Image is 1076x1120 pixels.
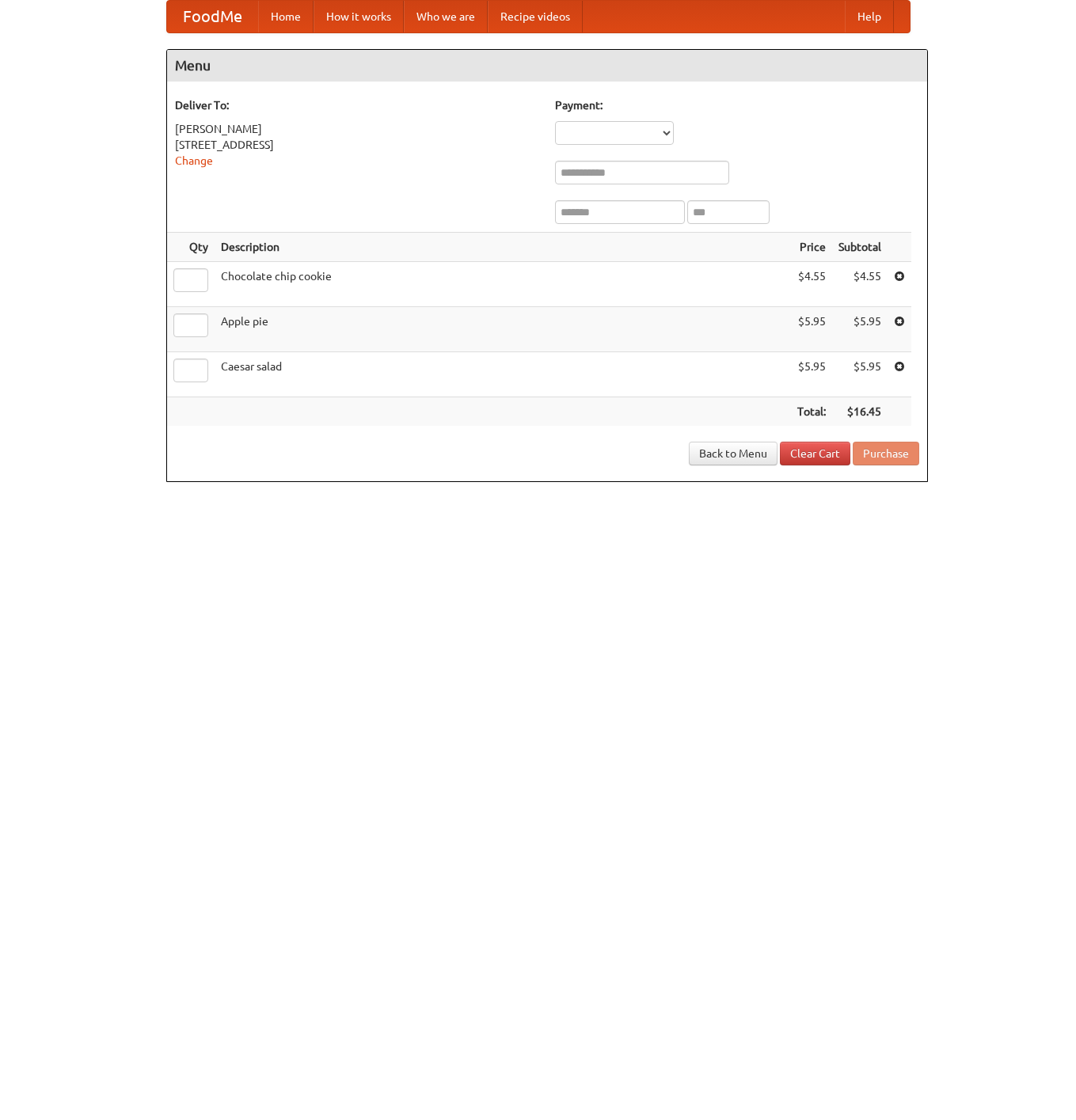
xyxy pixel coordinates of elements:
[832,262,888,307] td: $4.55
[175,121,539,137] div: [PERSON_NAME]
[832,233,888,262] th: Subtotal
[175,154,213,167] a: Change
[488,1,583,32] a: Recipe videos
[853,442,919,465] button: Purchase
[215,233,791,262] th: Description
[780,442,850,465] a: Clear Cart
[215,262,791,307] td: Chocolate chip cookie
[167,50,927,82] h4: Menu
[404,1,488,32] a: Who we are
[175,137,539,153] div: [STREET_ADDRESS]
[791,397,832,427] th: Total:
[832,307,888,352] td: $5.95
[832,352,888,397] td: $5.95
[258,1,314,32] a: Home
[167,233,215,262] th: Qty
[689,442,778,465] a: Back to Menu
[167,1,258,32] a: FoodMe
[791,307,832,352] td: $5.95
[791,262,832,307] td: $4.55
[791,233,832,262] th: Price
[791,352,832,397] td: $5.95
[215,307,791,352] td: Apple pie
[215,352,791,397] td: Caesar salad
[845,1,894,32] a: Help
[314,1,404,32] a: How it works
[175,97,539,113] h5: Deliver To:
[832,397,888,427] th: $16.45
[555,97,919,113] h5: Payment:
